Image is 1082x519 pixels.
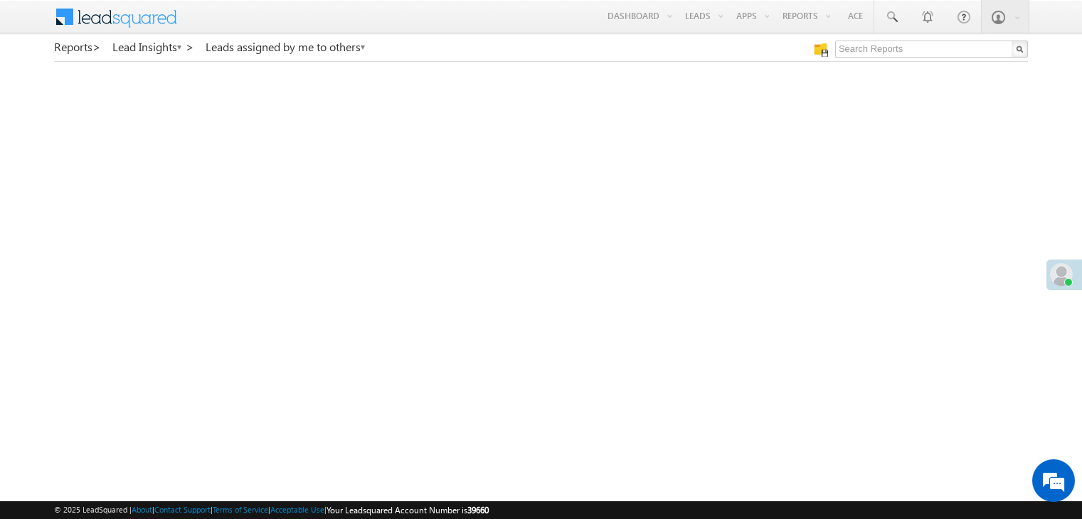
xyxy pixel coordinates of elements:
[270,505,324,514] a: Acceptable Use
[54,503,489,517] span: © 2025 LeadSquared | | | | |
[835,41,1028,58] input: Search Reports
[54,41,101,53] a: Reports>
[814,43,828,57] img: Manage all your saved reports!
[206,41,366,53] a: Leads assigned by me to others
[186,38,194,55] span: >
[92,38,101,55] span: >
[467,505,489,515] span: 39660
[154,505,211,514] a: Contact Support
[327,505,489,515] span: Your Leadsquared Account Number is
[213,505,268,514] a: Terms of Service
[132,505,152,514] a: About
[112,41,194,53] a: Lead Insights >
